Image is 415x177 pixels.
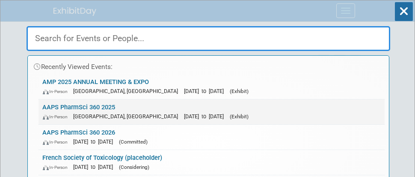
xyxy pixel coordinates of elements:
[39,150,385,175] a: French Society of Toxicology (placeholder) In-Person [DATE] to [DATE] (Considering)
[119,164,150,170] span: (Considering)
[39,99,385,124] a: AAPS PharmSci 360 2025 In-Person [GEOGRAPHIC_DATA], [GEOGRAPHIC_DATA] [DATE] to [DATE] (Exhibit)
[119,139,148,145] span: (Committed)
[43,89,72,94] span: In-Person
[43,139,72,145] span: In-Person
[74,164,118,170] span: [DATE] to [DATE]
[39,125,385,150] a: AAPS PharmSci 360 2026 In-Person [DATE] to [DATE] (Committed)
[32,56,385,74] div: Recently Viewed Events:
[74,88,183,94] span: [GEOGRAPHIC_DATA], [GEOGRAPHIC_DATA]
[27,26,390,51] input: Search for Events or People...
[74,113,183,120] span: [GEOGRAPHIC_DATA], [GEOGRAPHIC_DATA]
[43,165,72,170] span: In-Person
[230,88,249,94] span: (Exhibit)
[39,74,385,99] a: AMP 2025 ANNUAL MEETING & EXPO In-Person [GEOGRAPHIC_DATA], [GEOGRAPHIC_DATA] [DATE] to [DATE] (E...
[184,113,228,120] span: [DATE] to [DATE]
[230,114,249,120] span: (Exhibit)
[184,88,228,94] span: [DATE] to [DATE]
[74,138,118,145] span: [DATE] to [DATE]
[43,114,72,120] span: In-Person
